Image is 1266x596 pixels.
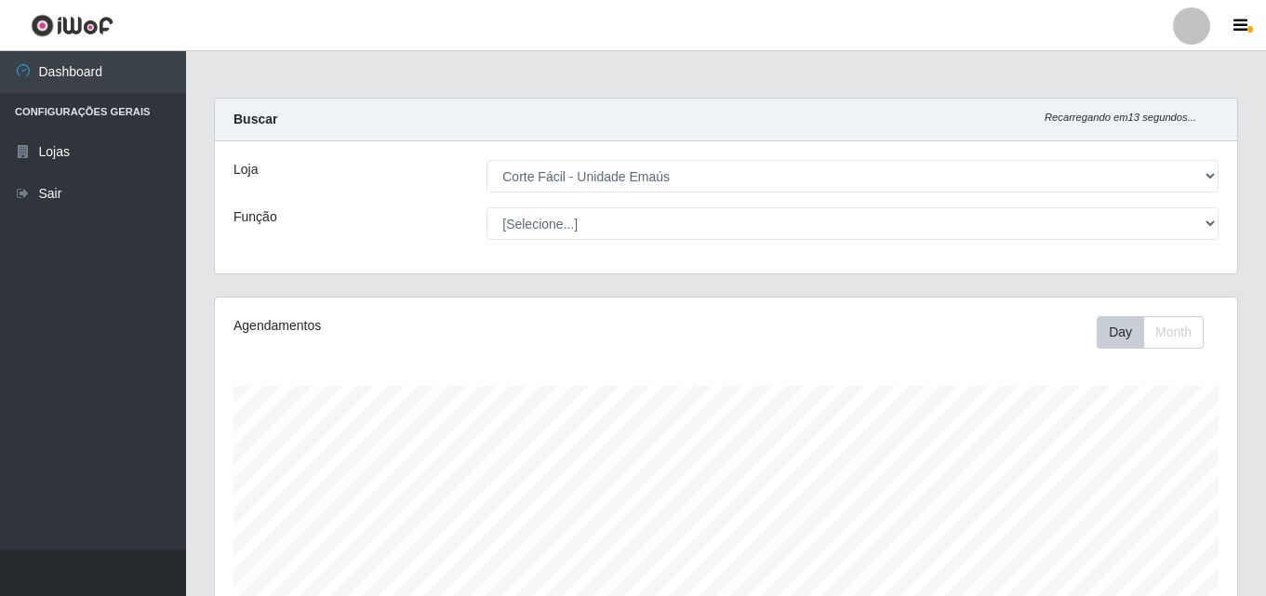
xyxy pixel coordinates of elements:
[233,112,277,126] strong: Buscar
[1097,316,1219,349] div: Toolbar with button groups
[1097,316,1204,349] div: First group
[233,160,258,179] label: Loja
[1143,316,1204,349] button: Month
[1045,112,1196,123] i: Recarregando em 13 segundos...
[1097,316,1144,349] button: Day
[233,207,277,227] label: Função
[31,14,113,37] img: CoreUI Logo
[233,316,628,336] div: Agendamentos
